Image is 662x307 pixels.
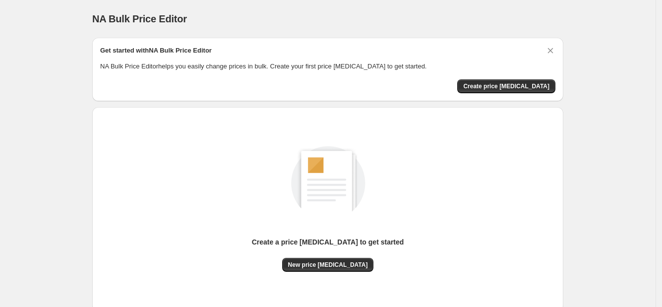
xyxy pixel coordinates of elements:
[457,79,555,93] button: Create price change job
[463,82,549,90] span: Create price [MEDICAL_DATA]
[100,61,555,71] p: NA Bulk Price Editor helps you easily change prices in bulk. Create your first price [MEDICAL_DAT...
[252,237,404,247] p: Create a price [MEDICAL_DATA] to get started
[100,46,212,56] h2: Get started with NA Bulk Price Editor
[282,258,374,272] button: New price [MEDICAL_DATA]
[288,261,368,269] span: New price [MEDICAL_DATA]
[545,46,555,56] button: Dismiss card
[92,13,187,24] span: NA Bulk Price Editor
